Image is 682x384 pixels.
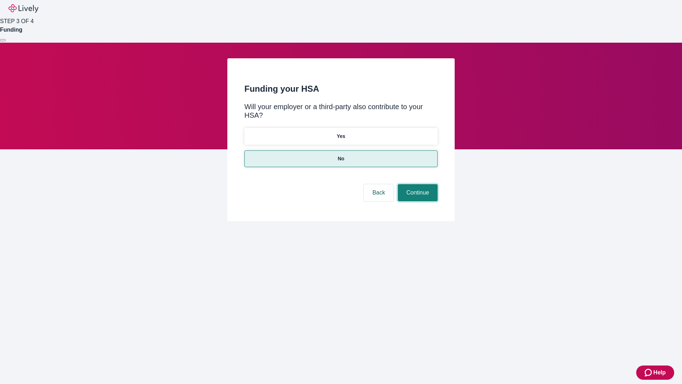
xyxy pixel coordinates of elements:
[645,368,653,377] svg: Zendesk support icon
[398,184,438,201] button: Continue
[244,150,438,167] button: No
[9,4,38,13] img: Lively
[244,82,438,95] h2: Funding your HSA
[653,368,666,377] span: Help
[244,102,438,119] div: Will your employer or a third-party also contribute to your HSA?
[364,184,394,201] button: Back
[338,155,345,162] p: No
[636,366,674,380] button: Zendesk support iconHelp
[337,133,345,140] p: Yes
[244,128,438,145] button: Yes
